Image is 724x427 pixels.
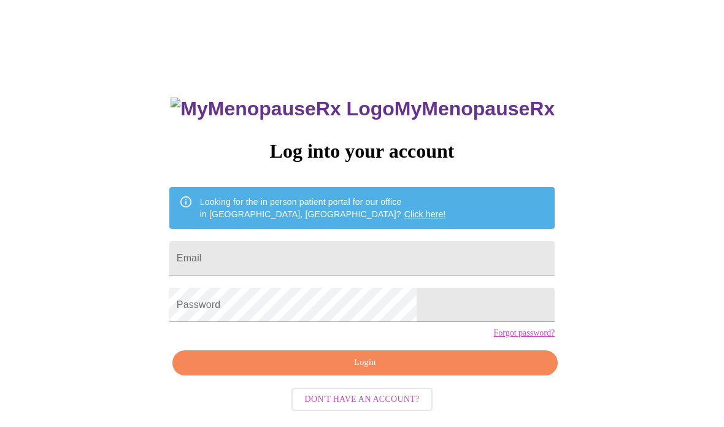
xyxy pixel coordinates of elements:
[187,355,544,371] span: Login
[493,328,555,338] a: Forgot password?
[288,393,436,404] a: Don't have an account?
[305,392,420,407] span: Don't have an account?
[171,98,555,120] h3: MyMenopauseRx
[291,388,433,412] button: Don't have an account?
[169,140,555,163] h3: Log into your account
[171,98,394,120] img: MyMenopauseRx Logo
[404,209,446,219] a: Click here!
[172,350,558,375] button: Login
[200,191,446,225] div: Looking for the in person patient portal for our office in [GEOGRAPHIC_DATA], [GEOGRAPHIC_DATA]?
